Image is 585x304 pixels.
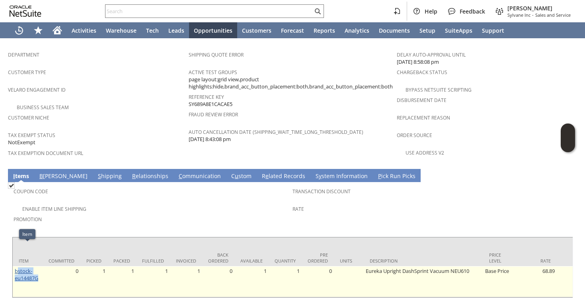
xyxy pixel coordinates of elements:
[8,51,39,58] a: Department
[98,172,101,180] span: S
[374,22,415,38] a: Documents
[292,188,351,195] a: Transaction Discount
[364,266,483,297] td: Eureka Upright DashSprint Vacuum NEU610
[397,114,450,121] a: Replacement reason
[15,267,38,282] a: bstock-eu14487G
[194,27,232,34] span: Opportunities
[308,252,328,264] div: Pre Ordered
[8,114,49,121] a: Customer Niche
[86,258,101,264] div: Picked
[415,22,440,38] a: Setup
[10,6,41,17] svg: logo
[397,69,447,76] a: Chargeback Status
[11,172,31,181] a: Items
[319,172,322,180] span: y
[532,12,534,18] span: -
[72,27,96,34] span: Activities
[425,8,437,15] span: Help
[22,231,32,237] div: Item
[189,111,238,118] a: Fraud Review Error
[489,252,507,264] div: Price Level
[313,6,322,16] svg: Search
[276,22,309,38] a: Forecast
[370,258,477,264] div: Description
[376,172,417,181] a: Pick Run Picks
[164,22,189,38] a: Leads
[43,266,80,297] td: 0
[39,172,43,180] span: B
[235,172,238,180] span: u
[14,25,24,35] svg: Recent Records
[302,266,334,297] td: 0
[8,132,55,139] a: Tax Exempt Status
[14,216,42,223] a: Promotion
[189,69,237,76] a: Active Test Groups
[379,27,410,34] span: Documents
[314,27,335,34] span: Reports
[482,27,504,34] span: Support
[189,135,231,143] span: [DATE] 8:43:08 pm
[513,266,557,297] td: 68.89
[269,266,302,297] td: 1
[397,132,432,139] a: Order Source
[22,206,86,212] a: Enable Item Line Shipping
[105,6,313,16] input: Search
[17,104,69,111] a: Business Sales Team
[189,51,244,58] a: Shipping Quote Error
[136,266,170,297] td: 1
[419,27,435,34] span: Setup
[378,172,381,180] span: P
[535,12,571,18] span: Sales and Service
[507,12,530,18] span: Sylvane Inc
[146,27,159,34] span: Tech
[189,100,232,108] span: SY689A8E1CACAE5
[292,206,304,212] a: Rate
[130,172,170,181] a: Relationships
[8,182,15,189] img: Checked
[234,266,269,297] td: 1
[168,27,184,34] span: Leads
[33,25,43,35] svg: Shortcuts
[397,51,466,58] a: Delay Auto-Approval Until
[281,27,304,34] span: Forecast
[440,22,477,38] a: SuiteApps
[48,22,67,38] a: Home
[406,86,472,93] a: Bypass NetSuite Scripting
[189,22,237,38] a: Opportunities
[101,22,141,38] a: Warehouse
[8,139,35,146] span: NotExempt
[107,266,136,297] td: 1
[240,258,263,264] div: Available
[309,22,340,38] a: Reports
[445,27,472,34] span: SuiteApps
[507,4,571,12] span: [PERSON_NAME]
[189,76,393,90] span: page layout:grid view,product highlights:hide,brand_acc_button_placement:both,brand_acc_button_pl...
[176,258,196,264] div: Invoiced
[477,22,509,38] a: Support
[37,172,90,181] a: B[PERSON_NAME]
[237,22,276,38] a: Customers
[8,150,83,157] a: Tax Exemption Document URL
[265,172,269,180] span: e
[483,266,513,297] td: Base Price
[202,266,234,297] td: 0
[8,86,66,93] a: Velaro Engagement ID
[142,258,164,264] div: Fulfilled
[189,129,363,135] a: Auto Cancellation Date (shipping_wait_time_long_threshold_date)
[53,25,62,35] svg: Home
[8,69,46,76] a: Customer Type
[67,22,101,38] a: Activities
[177,172,223,181] a: Communication
[340,22,374,38] a: Analytics
[397,97,447,104] a: Disbursement Date
[275,258,296,264] div: Quantity
[49,258,74,264] div: Committed
[14,188,48,195] a: Coupon Code
[80,266,107,297] td: 1
[242,27,271,34] span: Customers
[208,252,228,264] div: Back Ordered
[563,171,572,180] a: Unrolled view on
[397,58,439,66] span: [DATE] 8:58:08 pm
[189,94,224,100] a: Reference Key
[179,172,182,180] span: C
